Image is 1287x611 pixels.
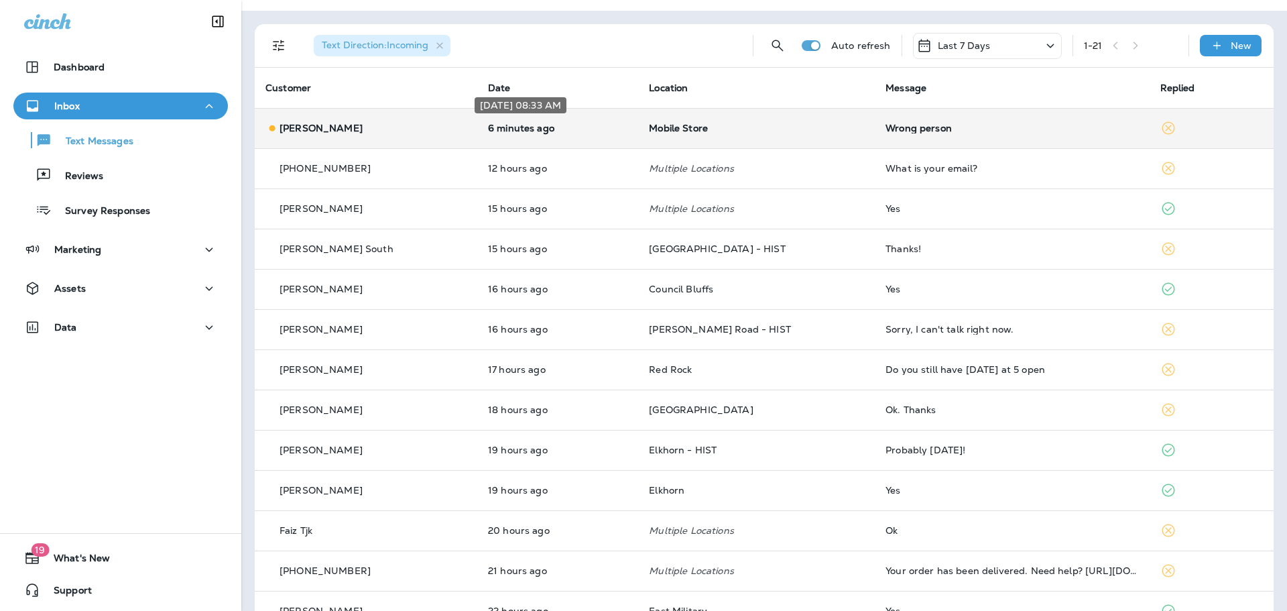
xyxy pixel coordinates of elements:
[649,283,713,295] span: Council Bluffs
[13,93,228,119] button: Inbox
[280,203,363,214] p: [PERSON_NAME]
[322,39,428,51] span: Text Direction : Incoming
[649,163,864,174] p: Multiple Locations
[280,324,363,335] p: [PERSON_NAME]
[475,97,566,113] div: [DATE] 08:33 AM
[280,445,363,455] p: [PERSON_NAME]
[280,284,363,294] p: [PERSON_NAME]
[13,196,228,224] button: Survey Responses
[831,40,891,51] p: Auto refresh
[54,322,77,333] p: Data
[13,275,228,302] button: Assets
[265,32,292,59] button: Filters
[13,545,228,571] button: 19What's New
[54,244,101,255] p: Marketing
[649,243,785,255] span: [GEOGRAPHIC_DATA] - HIST
[488,163,627,174] p: Oct 8, 2025 08:29 PM
[488,243,627,254] p: Oct 8, 2025 04:40 PM
[199,8,237,35] button: Collapse Sidebar
[649,525,864,536] p: Multiple Locations
[885,525,1138,536] div: Ok
[52,135,133,148] p: Text Messages
[280,525,312,536] p: Faiz Tjk
[885,82,926,94] span: Message
[885,284,1138,294] div: Yes
[488,525,627,536] p: Oct 8, 2025 12:36 PM
[885,364,1138,375] div: Do you still have today at 5 open
[1231,40,1251,51] p: New
[649,565,864,576] p: Multiple Locations
[488,485,627,496] p: Oct 8, 2025 01:27 PM
[488,203,627,214] p: Oct 8, 2025 05:27 PM
[265,82,311,94] span: Customer
[649,484,684,496] span: Elkhorn
[52,205,150,218] p: Survey Responses
[885,243,1138,254] div: Thanks!
[54,62,105,72] p: Dashboard
[649,364,692,376] span: Red Rock
[488,324,627,335] p: Oct 8, 2025 04:21 PM
[13,577,228,604] button: Support
[885,163,1138,174] div: What is your email?
[54,101,80,111] p: Inbox
[649,404,753,416] span: [GEOGRAPHIC_DATA]
[280,123,363,133] p: [PERSON_NAME]
[13,126,228,154] button: Text Messages
[649,323,791,335] span: [PERSON_NAME] Road - HIST
[488,82,511,94] span: Date
[1084,40,1103,51] div: 1 - 21
[764,32,791,59] button: Search Messages
[31,543,49,557] span: 19
[488,565,627,576] p: Oct 8, 2025 11:34 AM
[649,82,688,94] span: Location
[13,314,228,341] button: Data
[314,35,450,56] div: Text Direction:Incoming
[280,404,363,415] p: [PERSON_NAME]
[1160,82,1195,94] span: Replied
[54,283,86,294] p: Assets
[280,163,371,174] p: [PHONE_NUMBER]
[52,170,103,183] p: Reviews
[938,40,991,51] p: Last 7 Days
[885,485,1138,496] div: Yes
[13,236,228,263] button: Marketing
[40,585,92,601] span: Support
[13,54,228,80] button: Dashboard
[885,404,1138,415] div: Ok. Thanks
[885,565,1138,576] div: Your order has been delivered. Need help? https://drd.sh/tj5g7aKJy8qAItMo
[280,243,393,254] p: [PERSON_NAME] South
[40,553,110,569] span: What's New
[280,364,363,375] p: [PERSON_NAME]
[488,364,627,375] p: Oct 8, 2025 03:09 PM
[488,284,627,294] p: Oct 8, 2025 04:39 PM
[488,123,627,133] p: Oct 9, 2025 08:33 AM
[649,444,717,456] span: Elkhorn - HIST
[885,324,1138,335] div: Sorry, I can't talk right now.
[488,445,627,455] p: Oct 8, 2025 01:37 PM
[280,565,371,576] p: [PHONE_NUMBER]
[885,123,1138,133] div: Wrong person
[885,203,1138,214] div: Yes
[13,161,228,189] button: Reviews
[488,404,627,415] p: Oct 8, 2025 02:15 PM
[649,203,864,214] p: Multiple Locations
[649,122,708,134] span: Mobile Store
[885,445,1138,455] div: Probably tomorrow!
[280,485,363,496] p: [PERSON_NAME]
